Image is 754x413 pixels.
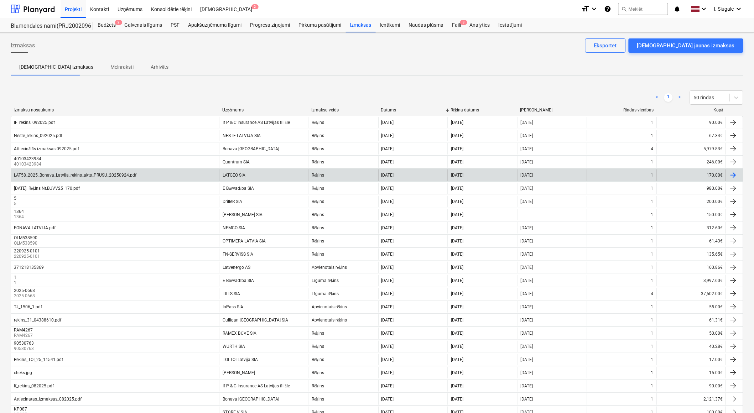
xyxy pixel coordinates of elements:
div: Galvenais līgums [120,18,166,32]
div: Datums [381,108,445,113]
div: Rēķins [312,146,324,152]
div: [DATE] [451,397,463,402]
div: [DEMOGRAPHIC_DATA] jaunas izmaksas [637,41,735,50]
div: Rēķins [312,120,324,125]
div: 1 [651,133,654,138]
div: 90530763 [14,341,34,346]
div: RAMEX BŪVE SIA [223,331,257,336]
div: [DATE] [451,239,463,244]
div: [DATE] [520,278,533,283]
div: Kopā [660,108,723,113]
div: Rindas vienības [590,108,654,113]
a: Izmaksas [346,18,376,32]
div: E Būvvadība SIA [223,186,254,191]
div: 40.28€ [656,341,726,352]
div: 2025-0668 [14,288,35,293]
div: RAM4267 [14,328,33,333]
div: [DATE] [451,120,463,125]
span: search [622,6,627,12]
p: 1 [14,280,18,286]
span: 2 [115,20,122,25]
div: Rēķins [312,252,324,257]
span: 3 [460,20,467,25]
div: Iestatījumi [494,18,526,32]
div: [DATE] [520,383,533,388]
div: NESTE LATVIJA SIA [223,133,261,138]
a: Faili3 [448,18,465,32]
div: [DATE] [520,239,533,244]
div: 1 [651,383,654,388]
div: [DATE] [381,199,394,204]
button: [DEMOGRAPHIC_DATA] jaunas izmaksas [629,38,743,53]
div: Rēķins [312,212,324,218]
div: Uzņēmums [222,108,306,113]
div: E Būvvadība SIA [223,278,254,283]
div: [DATE]. Rēķins Nr.BUVV25_170.pdf [14,186,80,191]
div: Līguma rēķins [312,278,339,283]
a: Naudas plūsma [405,18,448,32]
a: Budžets2 [93,18,120,32]
div: 1 [651,120,654,125]
div: [DATE] [381,173,394,178]
div: 40103423984 [14,156,41,161]
div: [DATE] [381,146,394,151]
div: Rēķins [312,357,324,362]
div: [DATE] [451,318,463,323]
div: [DATE] [381,120,394,125]
div: 55.00€ [656,301,726,313]
i: keyboard_arrow_down [590,5,598,13]
div: 17.00€ [656,354,726,365]
div: [DATE] [451,173,463,178]
div: 1 [651,357,654,362]
div: Rēķins [312,397,324,402]
div: [DATE] [520,186,533,191]
div: [DATE] [451,186,463,191]
div: Rēķins [312,186,324,191]
div: Bonava [GEOGRAPHIC_DATA] [223,146,280,151]
div: Izmaksu veids [311,108,375,113]
div: [DATE] [520,160,533,164]
button: Eksportēt [585,38,626,53]
div: [DATE] [451,212,463,217]
div: [DATE] [451,225,463,230]
div: If P & C Insurance AS Latvijas filiāle [223,383,290,389]
a: Pirkuma pasūtījumi [294,18,346,32]
div: 90.00€ [656,380,726,392]
div: 980.00€ [656,183,726,194]
div: 1 [651,397,654,402]
div: Apakšuzņēmuma līgumi [184,18,246,32]
div: [DATE] [520,265,533,270]
div: KP087 [14,407,27,412]
p: 1364 [14,214,25,220]
div: Budžets [93,18,120,32]
div: [DATE] [451,291,463,296]
div: 1 [651,265,654,270]
p: OLM538590 [14,240,39,246]
div: 170.00€ [656,169,726,181]
div: Apvienotais rēķins [312,304,347,310]
iframe: Chat Widget [718,379,754,413]
p: 220925-0101 [14,253,41,260]
div: [DATE] [451,252,463,257]
a: PSF [166,18,184,32]
span: 2 [251,4,259,9]
div: 50.00€ [656,328,726,339]
div: 312.60€ [656,222,726,234]
div: 1 [14,275,16,280]
div: 1 [651,239,654,244]
div: [DATE] [381,331,394,336]
a: Progresa ziņojumi [246,18,294,32]
div: [PERSON_NAME] [520,108,584,113]
div: OLM538590 [14,235,37,240]
div: Eksportēt [594,41,617,50]
div: Rēķins [312,173,324,178]
div: 1 [651,252,654,257]
i: Zināšanu pamats [604,5,611,13]
div: 1 [651,199,654,204]
div: LATGEO SIA [223,173,246,178]
div: [DATE] [520,120,533,125]
div: 61.43€ [656,235,726,247]
div: 37,502.00€ [656,288,726,299]
div: LAT58_2025_Bonava_Latvija_rekins_akts_PRUSU_20250924.pdf [14,173,136,178]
